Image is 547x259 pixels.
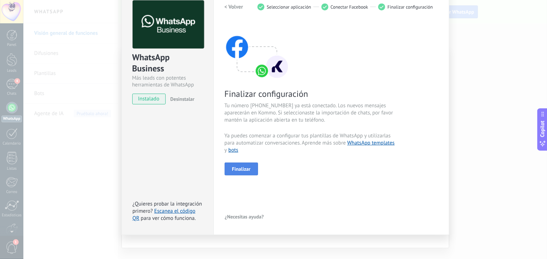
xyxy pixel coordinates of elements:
[170,96,194,102] span: Desinstalar
[267,4,311,10] span: Seleccionar aplicación
[167,94,194,104] button: Desinstalar
[133,0,204,49] img: logo_main.png
[331,4,368,10] span: Conectar Facebook
[225,214,264,219] span: ¿Necesitas ayuda?
[132,52,203,75] div: WhatsApp Business
[225,0,243,13] button: < Volver
[225,88,396,99] span: Finalizar configuración
[225,22,289,79] img: connect with facebook
[133,208,196,222] a: Escanea el código QR
[225,211,265,222] button: ¿Necesitas ayuda?
[133,201,202,215] span: ¿Quieres probar la integración primero?
[225,163,258,175] button: Finalizar
[347,140,395,146] a: WhatsApp templates
[539,121,546,137] span: Copilot
[225,4,243,10] h2: < Volver
[225,102,396,124] span: Tu número [PHONE_NUMBER] ya está conectado. Los nuevos mensajes aparecerán en Kommo. Si seleccion...
[229,147,239,154] a: bots
[225,132,396,154] span: Ya puedes comenzar a configurar tus plantillas de WhatsApp y utilizarlas para automatizar convers...
[132,75,203,88] div: Más leads con potentes herramientas de WhatsApp
[387,4,433,10] span: Finalizar configuración
[141,215,196,222] span: para ver cómo funciona.
[133,94,165,104] span: instalado
[232,166,251,171] span: Finalizar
